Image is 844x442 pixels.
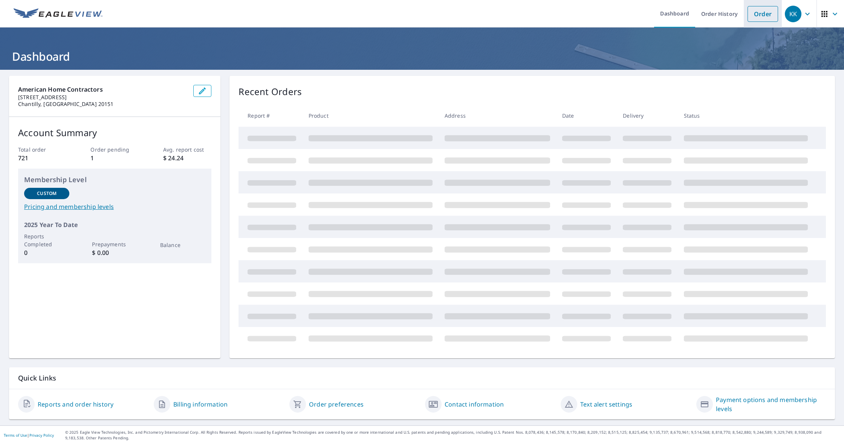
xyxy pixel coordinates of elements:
p: | [4,433,54,437]
th: Report # [239,104,302,127]
p: Chantilly, [GEOGRAPHIC_DATA] 20151 [18,101,187,107]
p: 721 [18,153,66,163]
h1: Dashboard [9,49,835,64]
th: Status [678,104,814,127]
p: Total order [18,146,66,153]
p: $ 24.24 [163,153,211,163]
a: Order [748,6,778,22]
p: Membership Level [24,175,205,185]
p: American Home Contractors [18,85,187,94]
th: Address [439,104,556,127]
p: $ 0.00 [92,248,137,257]
th: Date [556,104,617,127]
p: Custom [37,190,57,197]
a: Payment options and membership levels [716,395,826,413]
th: Delivery [617,104,677,127]
a: Terms of Use [4,433,27,438]
th: Product [303,104,439,127]
p: 2025 Year To Date [24,220,205,229]
img: EV Logo [14,8,102,20]
p: Avg. report cost [163,146,211,153]
div: KK [785,6,801,22]
p: Recent Orders [239,85,302,98]
p: Account Summary [18,126,211,140]
p: Quick Links [18,373,826,383]
p: Balance [160,241,205,249]
a: Privacy Policy [29,433,54,438]
p: Order pending [90,146,139,153]
a: Contact information [445,400,504,409]
a: Reports and order history [38,400,113,409]
p: Reports Completed [24,232,69,248]
p: [STREET_ADDRESS] [18,94,187,101]
p: 0 [24,248,69,257]
a: Billing information [173,400,228,409]
p: © 2025 Eagle View Technologies, Inc. and Pictometry International Corp. All Rights Reserved. Repo... [65,430,840,441]
a: Text alert settings [580,400,632,409]
a: Pricing and membership levels [24,202,205,211]
p: 1 [90,153,139,163]
p: Prepayments [92,240,137,248]
a: Order preferences [309,400,364,409]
